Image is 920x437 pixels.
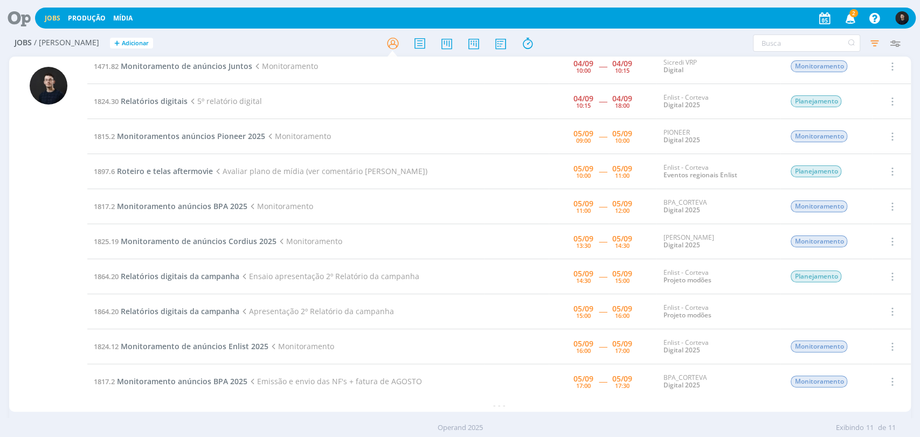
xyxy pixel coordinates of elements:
[247,201,313,211] span: Monitoramento
[599,306,607,316] span: -----
[15,38,32,47] span: Jobs
[663,269,774,285] div: Enlist - Corteva
[663,59,774,74] div: Sicredi VRP
[663,100,700,109] a: Digital 2025
[114,38,120,49] span: +
[615,383,630,389] div: 17:30
[117,131,265,141] span: Monitoramentos anúncios Pioneer 2025
[663,310,711,320] a: Projeto modões
[268,341,334,351] span: Monitoramento
[94,131,115,141] span: 1815.2
[791,95,841,107] span: Planejamento
[663,135,700,144] a: Digital 2025
[117,166,213,176] span: Roteiro e telas aftermovie
[895,9,909,27] button: C
[94,167,115,176] span: 1897.6
[94,166,213,176] a: 1897.6Roteiro e telas aftermovie
[663,94,774,109] div: Enlist - Corteva
[615,137,630,143] div: 10:00
[612,165,632,172] div: 05/09
[110,14,136,23] button: Mídia
[663,170,737,179] a: Eventos regionais Enlist
[576,102,591,108] div: 10:15
[599,61,607,71] span: -----
[612,305,632,313] div: 05/09
[838,9,860,28] button: 2
[576,313,591,318] div: 15:00
[573,165,593,172] div: 05/09
[65,14,109,23] button: Produção
[576,172,591,178] div: 10:00
[121,96,188,106] span: Relatórios digitais
[599,341,607,351] span: -----
[121,236,276,246] span: Monitoramento de anúncios Cordius 2025
[615,313,630,318] div: 16:00
[110,38,153,49] button: +Adicionar
[615,172,630,178] div: 11:00
[94,96,188,106] a: 1824.30Relatórios digitais
[791,60,847,72] span: Monitoramento
[612,200,632,207] div: 05/09
[94,377,115,386] span: 1817.2
[599,96,607,106] span: -----
[573,200,593,207] div: 05/09
[663,234,774,249] div: [PERSON_NAME]
[573,95,593,102] div: 04/09
[576,67,591,73] div: 10:00
[612,130,632,137] div: 05/09
[599,201,607,211] span: -----
[615,348,630,353] div: 17:00
[663,339,774,355] div: Enlist - Corteva
[121,271,239,281] span: Relatórios digitais da campanha
[576,207,591,213] div: 11:00
[663,205,700,214] a: Digital 2025
[94,376,247,386] a: 1817.2Monitoramento anúncios BPA 2025
[663,380,700,390] a: Digital 2025
[94,272,119,281] span: 1864.20
[612,235,632,242] div: 05/09
[247,376,422,386] span: Emissão e envio das NF's + fatura de AGOSTO
[663,129,774,144] div: PIONEER
[663,240,700,249] a: Digital 2025
[239,306,394,316] span: Apresentação 2º Relatório da campanha
[94,237,119,246] span: 1825.19
[34,38,99,47] span: / [PERSON_NAME]
[663,275,711,285] a: Projeto modões
[612,95,632,102] div: 04/09
[612,375,632,383] div: 05/09
[117,201,247,211] span: Monitoramento anúncios BPA 2025
[265,131,331,141] span: Monitoramento
[599,271,607,281] span: -----
[791,200,847,212] span: Monitoramento
[94,96,119,106] span: 1824.30
[121,341,268,351] span: Monitoramento de anúncios Enlist 2025
[573,235,593,242] div: 05/09
[252,61,318,71] span: Monitoramento
[576,278,591,283] div: 14:30
[121,306,239,316] span: Relatórios digitais da campanha
[94,271,239,281] a: 1864.20Relatórios digitais da campanha
[45,13,60,23] a: Jobs
[94,131,265,141] a: 1815.2Monitoramentos anúncios Pioneer 2025
[113,13,133,23] a: Mídia
[213,166,427,176] span: Avaliar plano de mídia (ver comentário [PERSON_NAME])
[663,65,683,74] a: Digital
[615,207,630,213] div: 12:00
[791,376,847,387] span: Monitoramento
[888,422,896,433] span: 11
[599,166,607,176] span: -----
[94,236,276,246] a: 1825.19Monitoramento de anúncios Cordius 2025
[878,422,886,433] span: de
[576,348,591,353] div: 16:00
[753,34,860,52] input: Busca
[94,342,119,351] span: 1824.12
[612,270,632,278] div: 05/09
[276,236,342,246] span: Monitoramento
[576,383,591,389] div: 17:00
[573,340,593,348] div: 05/09
[791,165,841,177] span: Planejamento
[94,307,119,316] span: 1864.20
[94,341,268,351] a: 1824.12Monitoramento de anúncios Enlist 2025
[836,422,864,433] span: Exibindo
[573,60,593,67] div: 04/09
